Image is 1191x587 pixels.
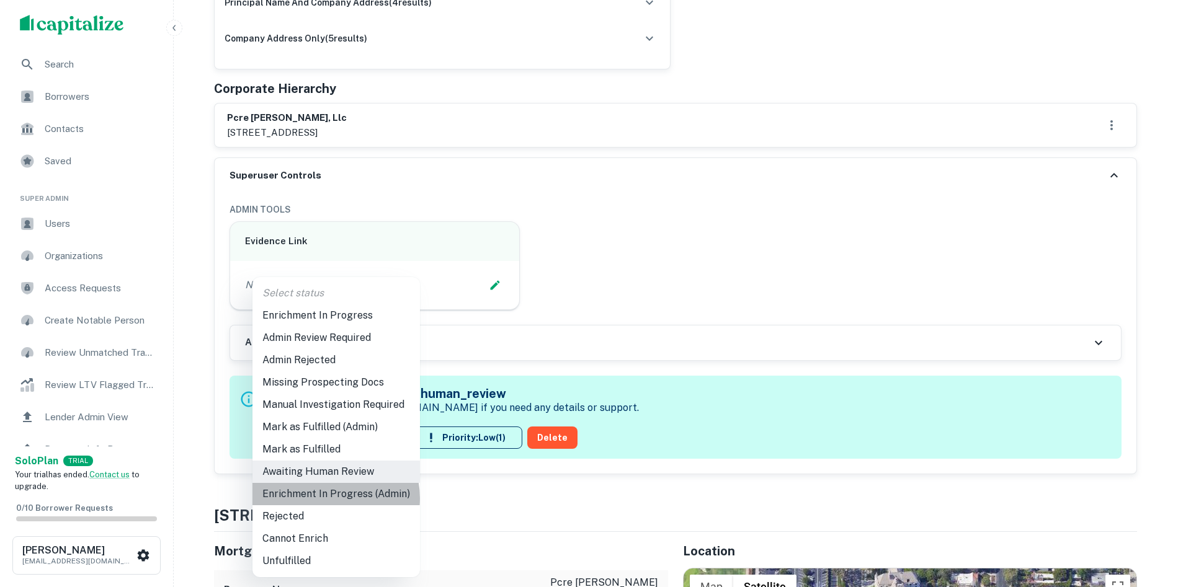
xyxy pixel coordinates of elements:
li: Admin Review Required [252,327,420,349]
li: Unfulfilled [252,550,420,572]
li: Rejected [252,505,420,527]
iframe: Chat Widget [1129,488,1191,547]
li: Admin Rejected [252,349,420,371]
li: Mark as Fulfilled [252,438,420,461]
li: Missing Prospecting Docs [252,371,420,394]
li: Awaiting Human Review [252,461,420,483]
li: Manual Investigation Required [252,394,420,416]
li: Cannot Enrich [252,527,420,550]
li: Mark as Fulfilled (Admin) [252,416,420,438]
li: Enrichment In Progress (Admin) [252,483,420,505]
li: Enrichment In Progress [252,304,420,327]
